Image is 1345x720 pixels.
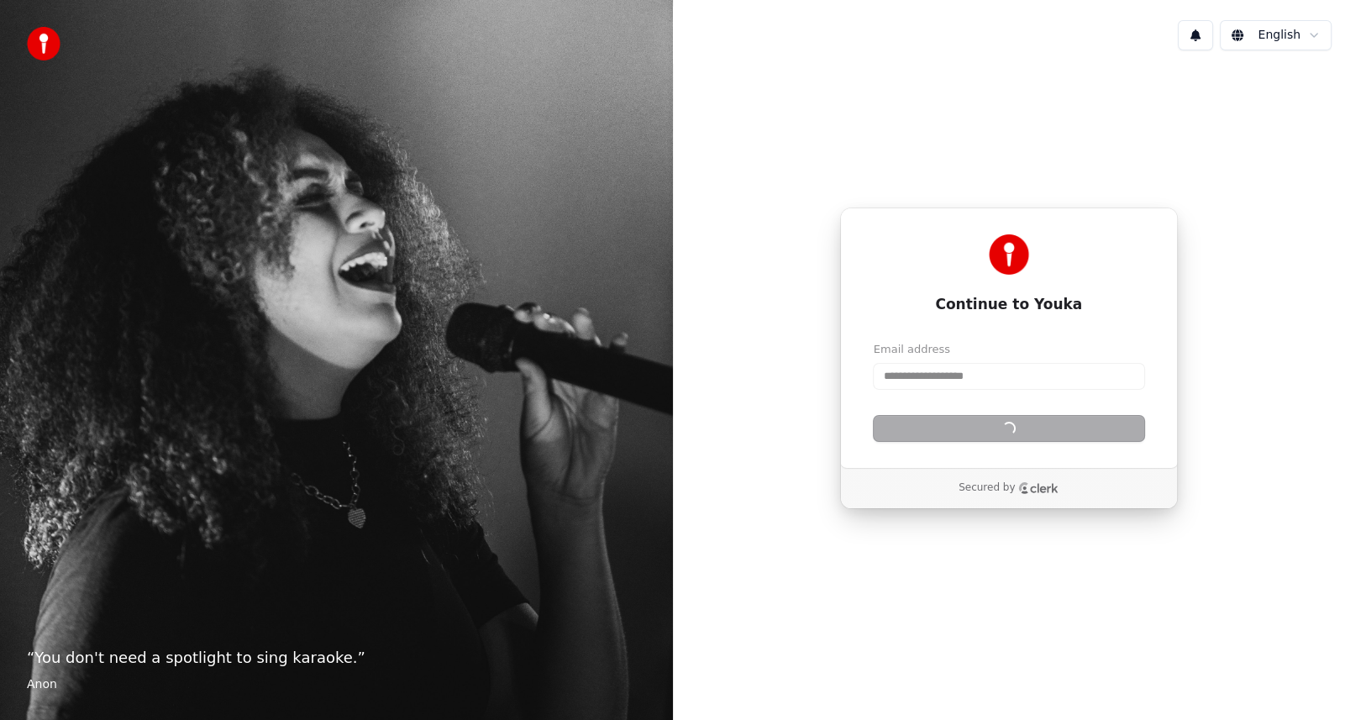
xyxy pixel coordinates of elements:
[27,27,60,60] img: youka
[1018,482,1059,494] a: Clerk logo
[874,295,1144,315] h1: Continue to Youka
[989,234,1029,275] img: Youka
[27,646,646,670] p: “ You don't need a spotlight to sing karaoke. ”
[27,676,646,693] footer: Anon
[959,481,1015,495] p: Secured by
